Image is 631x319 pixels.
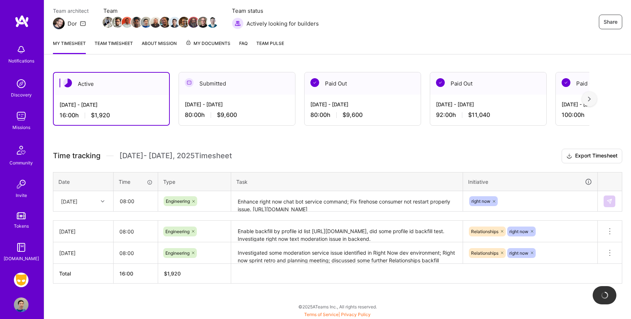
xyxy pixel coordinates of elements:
textarea: Enable backfill by profile id list [URL][DOMAIN_NAME], did some profile id backfill test. Investi... [232,221,462,242]
div: [DOMAIN_NAME] [4,255,39,262]
a: Team Member Avatar [141,16,151,29]
div: Dor [68,20,77,27]
span: Team [103,7,217,15]
span: $ 1,920 [164,270,181,277]
img: Team Member Avatar [160,17,171,28]
img: Paid Out [562,78,570,87]
th: Task [231,172,463,191]
img: Team Member Avatar [122,17,133,28]
img: loading [600,291,609,300]
a: Team Member Avatar [151,16,160,29]
a: About Mission [142,39,177,54]
span: right now [509,229,528,234]
div: [DATE] [59,249,107,257]
th: 16:00 [114,264,158,284]
a: Team Member Avatar [170,16,179,29]
a: Team Pulse [256,39,284,54]
span: Engineering [165,229,190,234]
i: icon Chevron [101,200,104,203]
span: $9,600 [217,111,237,119]
img: Team Member Avatar [198,17,209,28]
th: Date [53,172,114,191]
img: teamwork [14,109,28,124]
a: Terms of Service [304,312,339,317]
div: 80:00 h [185,111,289,119]
img: right [588,96,591,102]
a: User Avatar [12,297,30,312]
div: 92:00 h [436,111,540,119]
img: Actively looking for builders [232,18,244,29]
div: Active [54,73,169,95]
div: Missions [12,124,30,131]
span: $11,040 [468,111,490,119]
img: Team Member Avatar [179,17,190,28]
img: Team Architect [53,18,65,29]
img: Active [63,79,72,87]
img: tokens [17,212,26,219]
a: Team Member Avatar [198,16,208,29]
span: Relationships [471,250,498,256]
img: Team Member Avatar [103,17,114,28]
span: Actively looking for builders [246,20,319,27]
a: Team Member Avatar [179,16,189,29]
input: HH:MM [114,191,157,211]
div: Tokens [14,222,29,230]
div: Invite [16,191,27,199]
div: Paid Out [305,72,421,95]
img: User Avatar [14,297,28,312]
span: Team status [232,7,319,15]
div: Paid Out [430,72,546,95]
img: Team Member Avatar [169,17,180,28]
a: Team Member Avatar [113,16,122,29]
span: Relationships [471,229,498,234]
textarea: Investigated some moderation service issue identified in Right Now dev environment; Right now spr... [232,243,462,263]
img: bell [14,42,28,57]
div: Initiative [468,178,592,186]
div: [DATE] [59,228,107,235]
a: Privacy Policy [341,312,371,317]
i: icon Mail [80,20,86,26]
img: Team Member Avatar [131,17,142,28]
a: Team Member Avatar [208,16,217,29]
img: Team Member Avatar [150,17,161,28]
span: Team Pulse [256,41,284,46]
i: icon Download [566,152,572,160]
span: My Documents [186,39,230,48]
img: Community [12,141,30,159]
span: $1,920 [91,111,110,119]
span: right now [509,250,528,256]
img: Team Member Avatar [112,17,123,28]
div: [DATE] - [DATE] [310,100,415,108]
div: Submitted [179,72,295,95]
span: Time tracking [53,151,100,160]
div: © 2025 ATeams Inc., All rights reserved. [44,297,631,316]
a: Team Member Avatar [122,16,132,29]
a: My timesheet [53,39,86,54]
div: [DATE] - [DATE] [436,100,540,108]
a: Team Member Avatar [132,16,141,29]
div: Community [9,159,33,167]
span: Team architect [53,7,89,15]
th: Total [53,264,114,284]
img: discovery [14,76,28,91]
a: Team Member Avatar [160,16,170,29]
a: Grindr: Mobile + BE + Cloud [12,273,30,287]
span: Engineering [165,250,190,256]
img: Submit [607,198,612,204]
span: | [304,312,371,317]
span: right now [471,198,490,204]
button: Export Timesheet [562,149,622,163]
a: FAQ [239,39,248,54]
div: [DATE] - [DATE] [185,100,289,108]
img: Team Member Avatar [141,17,152,28]
button: Share [599,15,622,29]
span: $9,600 [343,111,363,119]
a: Team timesheet [95,39,133,54]
div: Notifications [8,57,34,65]
input: HH:MM [114,243,158,263]
a: Team Member Avatar [189,16,198,29]
img: Submitted [185,78,194,87]
a: Team Member Avatar [103,16,113,29]
div: [DATE] [61,197,77,205]
img: Invite [14,177,28,191]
